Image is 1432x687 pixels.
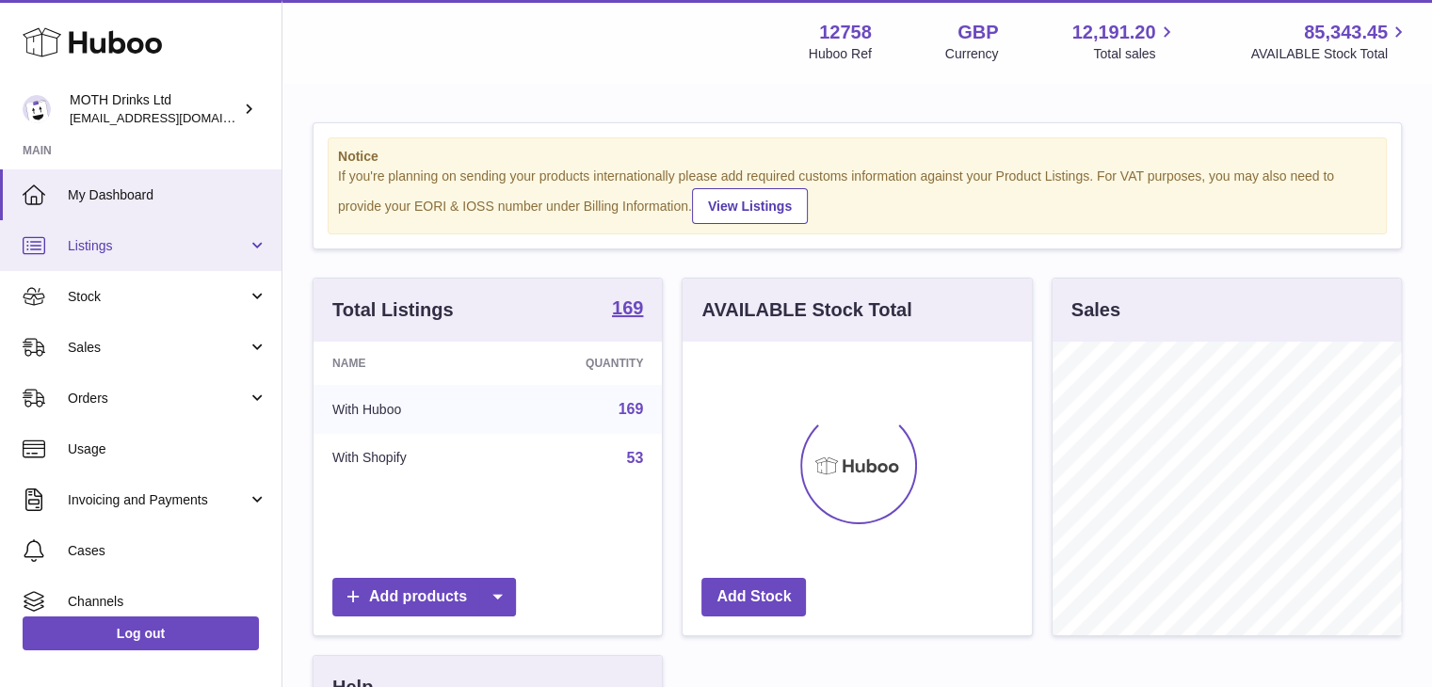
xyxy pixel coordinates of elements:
[68,390,248,407] span: Orders
[1304,20,1388,45] span: 85,343.45
[68,593,267,611] span: Channels
[809,45,872,63] div: Huboo Ref
[314,342,502,385] th: Name
[957,20,998,45] strong: GBP
[332,578,516,616] a: Add products
[68,339,248,357] span: Sales
[314,434,502,483] td: With Shopify
[701,578,806,616] a: Add Stock
[819,20,872,45] strong: 12758
[701,297,911,323] h3: AVAILABLE Stock Total
[627,450,644,466] a: 53
[1071,20,1155,45] span: 12,191.20
[338,168,1376,224] div: If you're planning on sending your products internationally please add required customs informati...
[68,288,248,306] span: Stock
[502,342,663,385] th: Quantity
[1093,45,1177,63] span: Total sales
[1250,45,1409,63] span: AVAILABLE Stock Total
[1071,297,1120,323] h3: Sales
[68,186,267,204] span: My Dashboard
[1071,20,1177,63] a: 12,191.20 Total sales
[70,91,239,127] div: MOTH Drinks Ltd
[68,542,267,560] span: Cases
[1250,20,1409,63] a: 85,343.45 AVAILABLE Stock Total
[23,616,259,650] a: Log out
[70,110,277,125] span: [EMAIL_ADDRESS][DOMAIN_NAME]
[332,297,454,323] h3: Total Listings
[619,401,644,417] a: 169
[692,188,808,224] a: View Listings
[945,45,999,63] div: Currency
[338,148,1376,166] strong: Notice
[23,95,51,123] img: internalAdmin-12758@internal.huboo.com
[612,298,643,317] strong: 169
[612,298,643,321] a: 169
[68,440,267,458] span: Usage
[68,491,248,509] span: Invoicing and Payments
[314,385,502,434] td: With Huboo
[68,237,248,255] span: Listings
